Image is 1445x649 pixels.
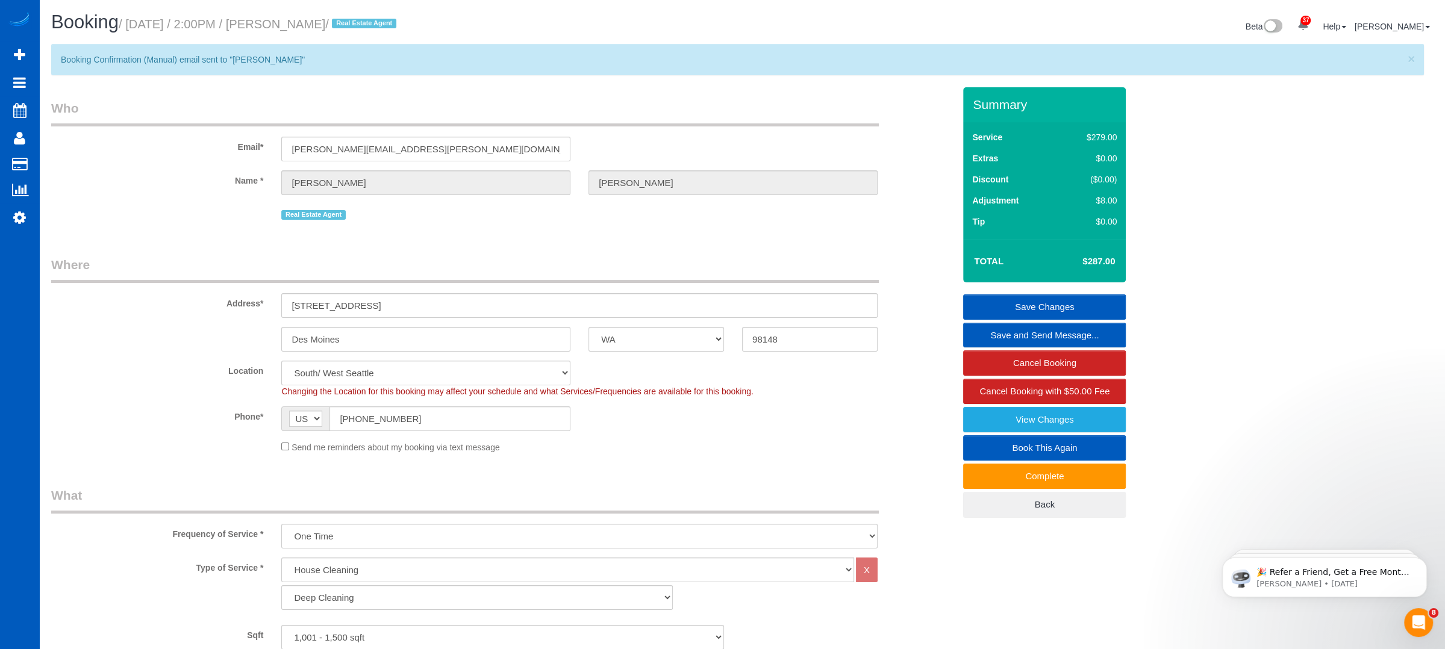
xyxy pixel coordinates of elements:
a: Complete [963,464,1126,489]
span: 8 [1429,608,1438,618]
div: $279.00 [1061,131,1117,143]
a: Cancel Booking [963,350,1126,376]
div: $0.00 [1061,152,1117,164]
input: City* [281,327,570,352]
legend: Where [51,256,879,283]
a: Cancel Booking with $50.00 Fee [963,379,1126,404]
span: Booking [51,11,119,33]
label: Location [42,361,272,377]
span: Real Estate Agent [332,19,396,28]
a: View Changes [963,407,1126,432]
div: $8.00 [1061,194,1117,206]
label: Sqft [42,625,272,641]
input: Last Name* [588,170,878,195]
a: Save and Send Message... [963,323,1126,348]
strong: Total [974,256,1003,266]
h3: Summary [973,98,1120,111]
button: Close [1408,52,1415,65]
label: Phone* [42,406,272,423]
a: Back [963,492,1126,517]
span: 37 [1300,16,1311,25]
span: Cancel Booking with $50.00 Fee [979,386,1109,396]
label: Address* [42,293,272,309]
label: Discount [972,173,1008,185]
input: Zip Code* [742,327,878,352]
small: / [DATE] / 2:00PM / [PERSON_NAME] [119,17,400,31]
a: 37 [1291,12,1314,39]
legend: What [51,486,879,514]
div: ($0.00) [1061,173,1117,185]
label: Type of Service * [42,557,272,574]
div: $0.00 [1061,216,1117,228]
a: Help [1323,22,1346,31]
a: [PERSON_NAME] [1355,22,1430,31]
legend: Who [51,99,879,126]
span: × [1408,52,1415,66]
a: Book This Again [963,435,1126,461]
img: Automaid Logo [7,12,31,29]
iframe: Intercom live chat [1404,608,1433,637]
img: New interface [1262,19,1282,35]
span: Real Estate Agent [281,210,345,220]
label: Name * [42,170,272,187]
span: Send me reminders about my booking via text message [292,442,500,452]
span: / [325,17,400,31]
span: Changing the Location for this booking may affect your schedule and what Services/Frequencies are... [281,387,753,396]
label: Adjustment [972,194,1019,206]
input: First Name* [281,170,570,195]
a: Beta [1246,22,1283,31]
label: Email* [42,137,272,153]
input: Phone* [329,406,570,431]
label: Service [972,131,1002,143]
label: Frequency of Service * [42,524,272,540]
iframe: Intercom notifications message [1204,532,1445,616]
label: Tip [972,216,985,228]
p: Booking Confirmation (Manual) email sent to "[PERSON_NAME]" [61,54,1402,66]
input: Email* [281,137,570,161]
a: Save Changes [963,294,1126,320]
h4: $287.00 [1046,256,1115,267]
label: Extras [972,152,998,164]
